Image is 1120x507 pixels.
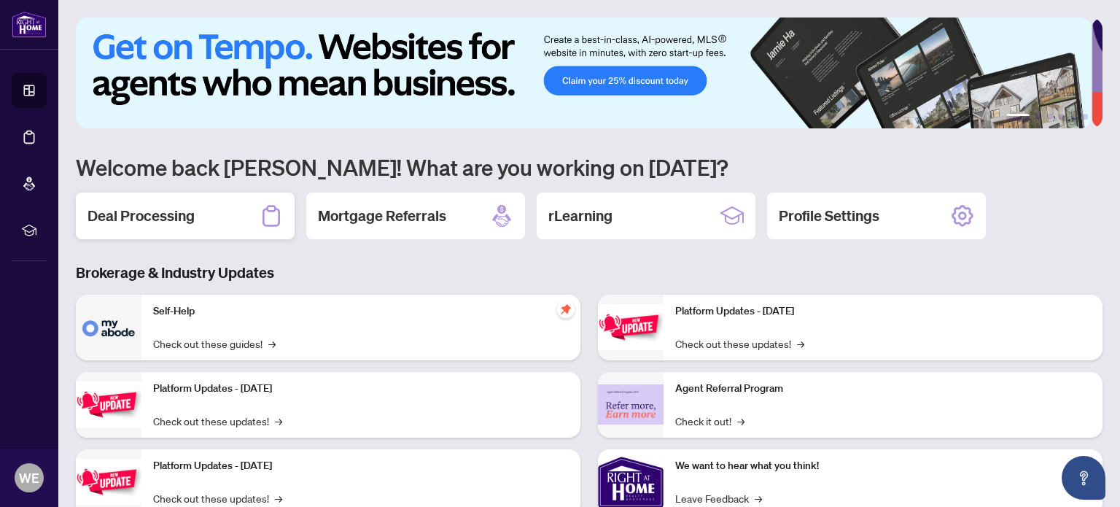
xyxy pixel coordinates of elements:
h3: Brokerage & Industry Updates [76,263,1102,283]
p: Self-Help [153,303,569,320]
button: 6 [1082,114,1088,120]
a: Check out these guides!→ [153,336,276,352]
button: 3 [1047,114,1053,120]
p: Platform Updates - [DATE] [153,381,569,397]
a: Leave Feedback→ [675,490,762,506]
button: 4 [1059,114,1065,120]
img: logo [12,11,47,38]
button: Open asap [1062,456,1105,500]
h2: rLearning [548,206,612,226]
a: Check it out!→ [675,413,744,429]
img: Self-Help [76,295,141,360]
img: Agent Referral Program [598,384,664,425]
button: 5 [1070,114,1076,120]
span: → [755,490,762,506]
span: → [797,336,804,352]
button: 1 [1006,114,1030,120]
img: Platform Updates - September 16, 2025 [76,382,141,427]
p: Platform Updates - [DATE] [153,458,569,474]
h2: Mortgage Referrals [318,206,446,226]
span: pushpin [557,301,575,318]
a: Check out these updates!→ [153,490,282,506]
h1: Welcome back [PERSON_NAME]! What are you working on [DATE]? [76,153,1102,181]
img: Platform Updates - June 23, 2025 [598,304,664,350]
span: → [268,336,276,352]
p: We want to hear what you think! [675,458,1091,474]
button: 2 [1035,114,1041,120]
p: Agent Referral Program [675,381,1091,397]
h2: Profile Settings [779,206,879,226]
span: → [275,490,282,506]
a: Check out these updates!→ [675,336,804,352]
p: Platform Updates - [DATE] [675,303,1091,320]
a: Check out these updates!→ [153,413,282,429]
img: Slide 0 [76,18,1092,128]
span: WE [19,468,39,488]
span: → [275,413,282,429]
h2: Deal Processing [87,206,195,226]
span: → [737,413,744,429]
img: Platform Updates - July 21, 2025 [76,459,141,505]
